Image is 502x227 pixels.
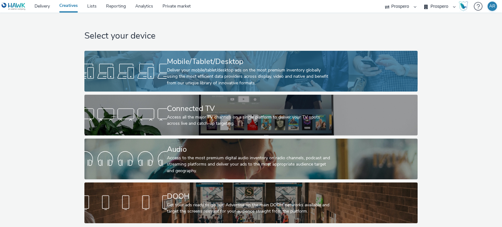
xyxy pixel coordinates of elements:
[84,182,418,223] a: DOOHGet your ads ready to go out! Advertise on the main DOOH networks available and target the sc...
[489,2,495,11] div: AR
[167,155,332,174] div: Access to the most premium digital audio inventory on radio channels, podcast and streaming platf...
[84,95,418,135] a: Connected TVAccess all the major TV channels on a single platform to deliver your TV spots across...
[2,3,26,10] img: undefined Logo
[167,114,332,127] div: Access all the major TV channels on a single platform to deliver your TV spots across live and ca...
[84,139,418,179] a: AudioAccess to the most premium digital audio inventory on radio channels, podcast and streaming ...
[84,51,418,92] a: Mobile/Tablet/DesktopDeliver your mobile/tablet/desktop ads on the most premium inventory globall...
[167,191,332,202] div: DOOH
[459,1,471,11] a: Hawk Academy
[167,103,332,114] div: Connected TV
[167,144,332,155] div: Audio
[459,1,468,11] img: Hawk Academy
[167,67,332,86] div: Deliver your mobile/tablet/desktop ads on the most premium inventory globally using the most effi...
[84,30,418,42] h1: Select your device
[167,202,332,215] div: Get your ads ready to go out! Advertise on the main DOOH networks available and target the screen...
[167,56,332,67] div: Mobile/Tablet/Desktop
